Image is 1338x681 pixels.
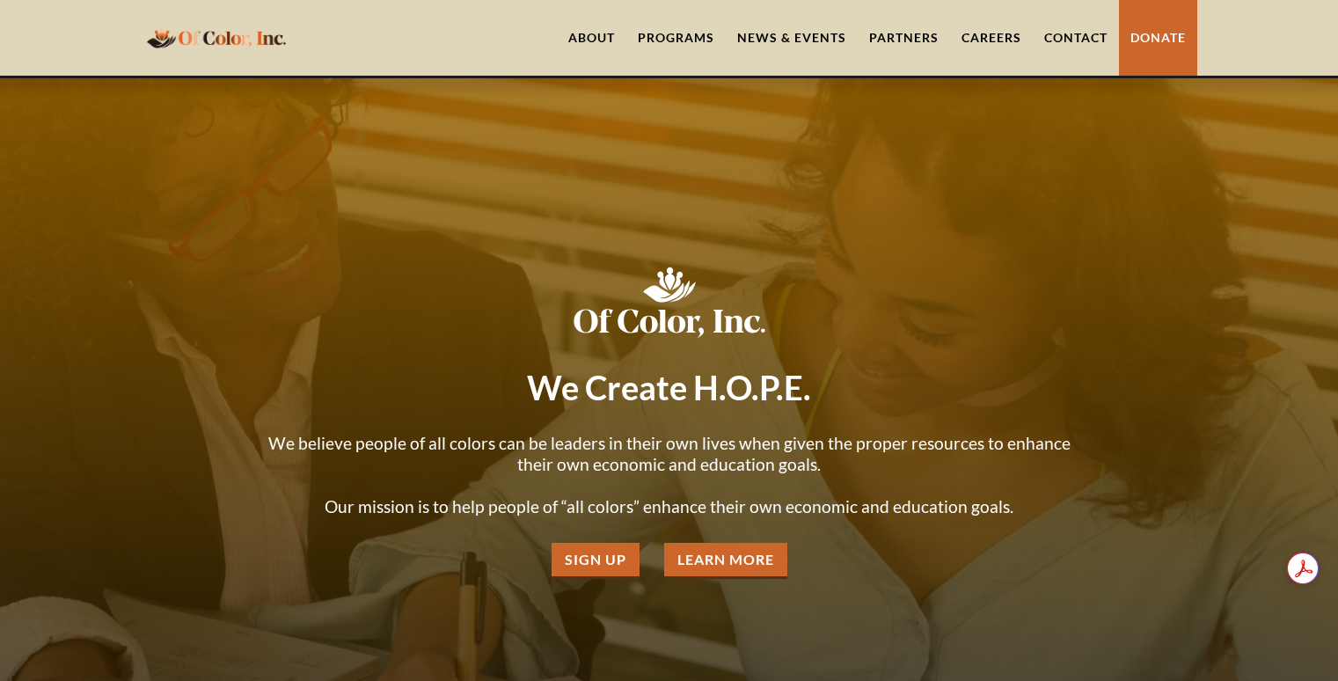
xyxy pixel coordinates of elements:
strong: We Create H.O.P.E. [527,367,811,407]
a: Sign Up [552,543,640,579]
a: Learn More [664,543,787,579]
p: We believe people of all colors can be leaders in their own lives when given the proper resources... [256,433,1083,517]
a: home [142,17,291,58]
div: Programs [638,29,714,47]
